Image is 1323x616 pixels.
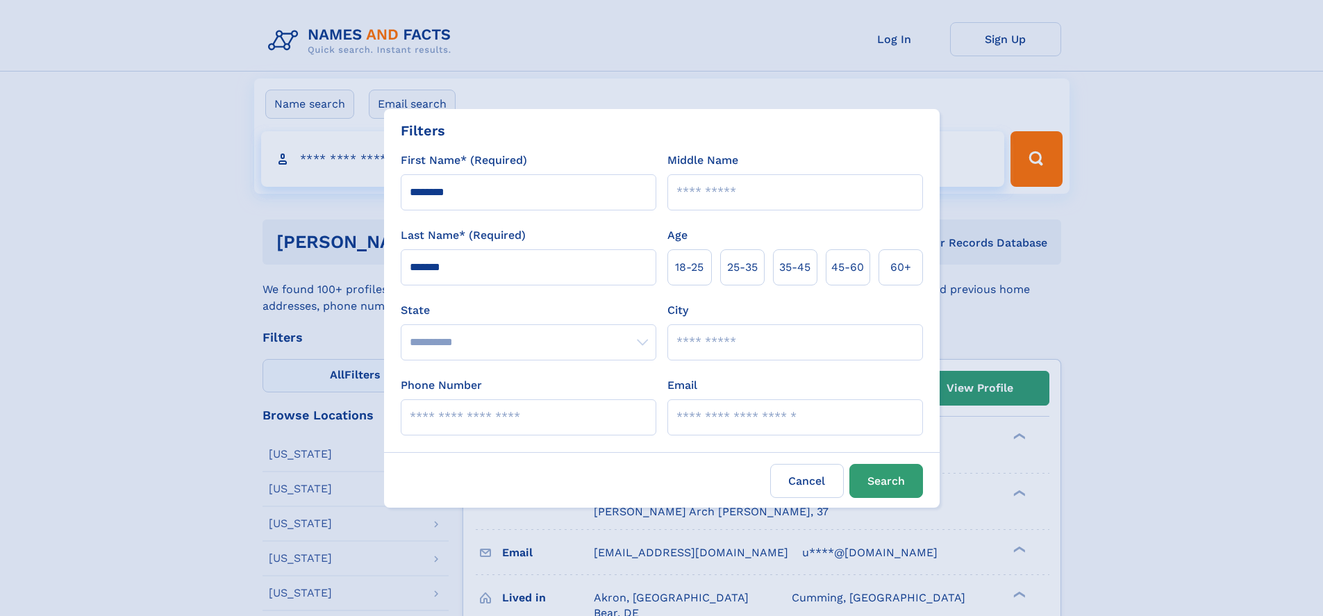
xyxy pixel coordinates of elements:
label: Cancel [770,464,844,498]
label: Middle Name [667,152,738,169]
span: 25‑35 [727,259,758,276]
label: Last Name* (Required) [401,227,526,244]
label: City [667,302,688,319]
label: Age [667,227,688,244]
label: Phone Number [401,377,482,394]
label: First Name* (Required) [401,152,527,169]
span: 18‑25 [675,259,704,276]
span: 45‑60 [831,259,864,276]
div: Filters [401,120,445,141]
span: 35‑45 [779,259,810,276]
label: State [401,302,656,319]
button: Search [849,464,923,498]
label: Email [667,377,697,394]
span: 60+ [890,259,911,276]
